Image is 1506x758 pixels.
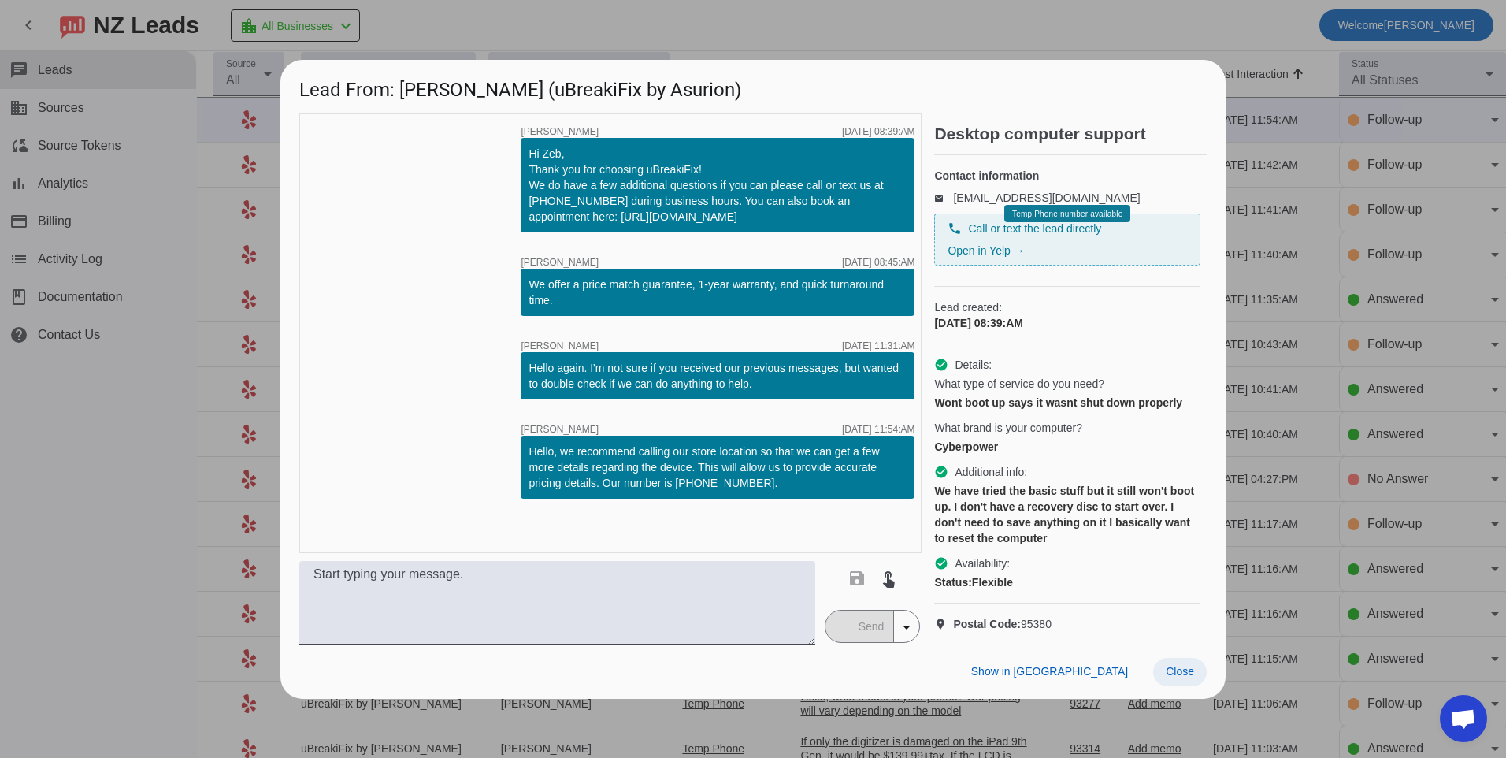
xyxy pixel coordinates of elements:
[968,221,1101,236] span: Call or text the lead directly
[955,464,1027,480] span: Additional info:
[842,258,914,267] div: [DATE] 08:45:AM
[1153,658,1207,686] button: Close
[955,357,992,373] span: Details:
[934,465,948,479] mat-icon: check_circle
[955,555,1010,571] span: Availability:
[529,360,907,392] div: Hello again. I'm not sure if you received our previous messages, but wanted to double check if we...
[1012,210,1122,218] span: Temp Phone number available
[934,439,1200,455] div: Cyberpower
[521,258,599,267] span: [PERSON_NAME]
[521,425,599,434] span: [PERSON_NAME]
[842,127,914,136] div: [DATE] 08:39:AM
[934,618,953,630] mat-icon: location_on
[842,425,914,434] div: [DATE] 11:54:AM
[934,194,953,202] mat-icon: email
[879,569,898,588] mat-icon: touch_app
[897,618,916,637] mat-icon: arrow_drop_down
[529,444,907,491] div: Hello, we recommend calling our store location so that we can get a few more details regarding th...
[934,299,1200,315] span: Lead created:
[934,376,1104,392] span: What type of service do you need?
[280,60,1226,113] h1: Lead From: [PERSON_NAME] (uBreakiFix by Asurion)
[934,168,1200,184] h4: Contact information
[934,395,1200,411] div: Wont boot up says it wasnt shut down properly
[959,658,1141,686] button: Show in [GEOGRAPHIC_DATA]
[953,191,1140,204] a: [EMAIL_ADDRESS][DOMAIN_NAME]
[953,618,1021,630] strong: Postal Code:
[521,127,599,136] span: [PERSON_NAME]
[934,574,1200,590] div: Flexible
[1166,665,1194,678] span: Close
[971,665,1128,678] span: Show in [GEOGRAPHIC_DATA]
[934,420,1082,436] span: What brand is your computer?
[953,616,1052,632] span: 95380
[529,146,907,225] div: Hi Zeb, Thank you for choosing uBreakiFix! We do have a few additional questions if you can pleas...
[934,315,1200,331] div: [DATE] 08:39:AM
[934,483,1200,546] div: We have tried the basic stuff but it still won't boot up. I don't have a recovery disc to start o...
[934,358,948,372] mat-icon: check_circle
[521,341,599,351] span: [PERSON_NAME]
[529,277,907,308] div: We offer a price match guarantee, 1-year warranty, and quick turnaround time.​
[1440,695,1487,742] div: Open chat
[842,341,914,351] div: [DATE] 11:31:AM
[948,244,1024,257] a: Open in Yelp →
[934,126,1207,142] h2: Desktop computer support
[934,576,971,589] strong: Status:
[934,556,948,570] mat-icon: check_circle
[948,221,962,236] mat-icon: phone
